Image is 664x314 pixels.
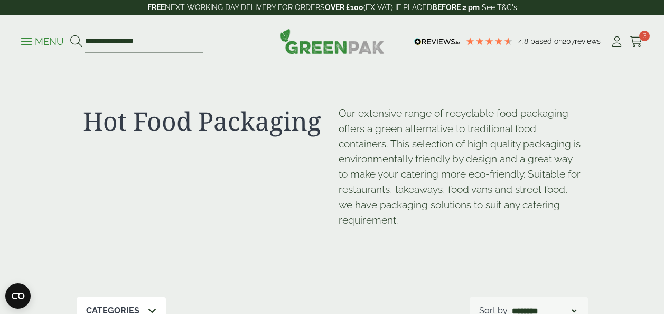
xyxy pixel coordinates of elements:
div: 4.79 Stars [465,36,513,46]
p: Our extensive range of recyclable food packaging offers a green alternative to traditional food c... [339,106,582,227]
a: See T&C's [482,3,517,12]
strong: BEFORE 2 pm [432,3,480,12]
p: [URL][DOMAIN_NAME] [339,237,340,238]
a: 3 [630,34,643,50]
h1: Hot Food Packaging [83,106,326,136]
p: Menu [21,35,64,48]
i: My Account [610,36,623,47]
span: 4.8 [518,37,530,45]
img: REVIEWS.io [414,38,460,45]
span: reviews [575,37,601,45]
a: Menu [21,35,64,46]
span: 3 [639,31,650,41]
strong: FREE [147,3,165,12]
strong: OVER £100 [325,3,363,12]
span: 207 [563,37,575,45]
button: Open CMP widget [5,283,31,309]
i: Cart [630,36,643,47]
span: Based on [530,37,563,45]
img: GreenPak Supplies [280,29,385,54]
